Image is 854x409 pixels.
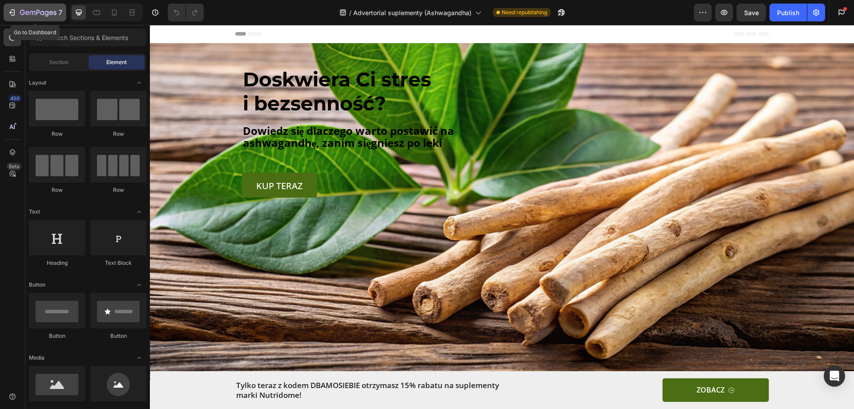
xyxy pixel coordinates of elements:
[132,76,146,90] span: Toggle open
[90,332,146,340] div: Button
[29,79,46,87] span: Layout
[29,259,85,267] div: Heading
[90,186,146,194] div: Row
[29,186,85,194] div: Row
[29,332,85,340] div: Button
[168,4,204,21] div: Undo/Redo
[49,58,68,66] span: Section
[150,25,854,409] iframe: Design area
[29,28,146,46] input: Search Sections & Elements
[737,4,766,21] button: Save
[777,8,799,17] div: Publish
[744,9,759,16] span: Save
[349,8,351,17] span: /
[8,95,21,102] div: 450
[7,163,21,170] div: Beta
[29,208,40,216] span: Text
[132,205,146,219] span: Toggle open
[513,353,619,377] a: ZOBACZ
[29,281,45,289] span: Button
[824,365,845,387] div: Open Intercom Messenger
[353,8,471,17] span: Advertorial suplementy (Ashwagandha)
[4,4,66,21] button: 7
[547,360,575,370] p: ZOBACZ
[106,58,127,66] span: Element
[90,130,146,138] div: Row
[29,130,85,138] div: Row
[132,351,146,365] span: Toggle open
[29,354,44,362] span: Media
[58,7,62,18] p: 7
[769,4,807,21] button: Publish
[502,8,547,16] span: Need republishing
[132,278,146,292] span: Toggle open
[90,259,146,267] div: Text Block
